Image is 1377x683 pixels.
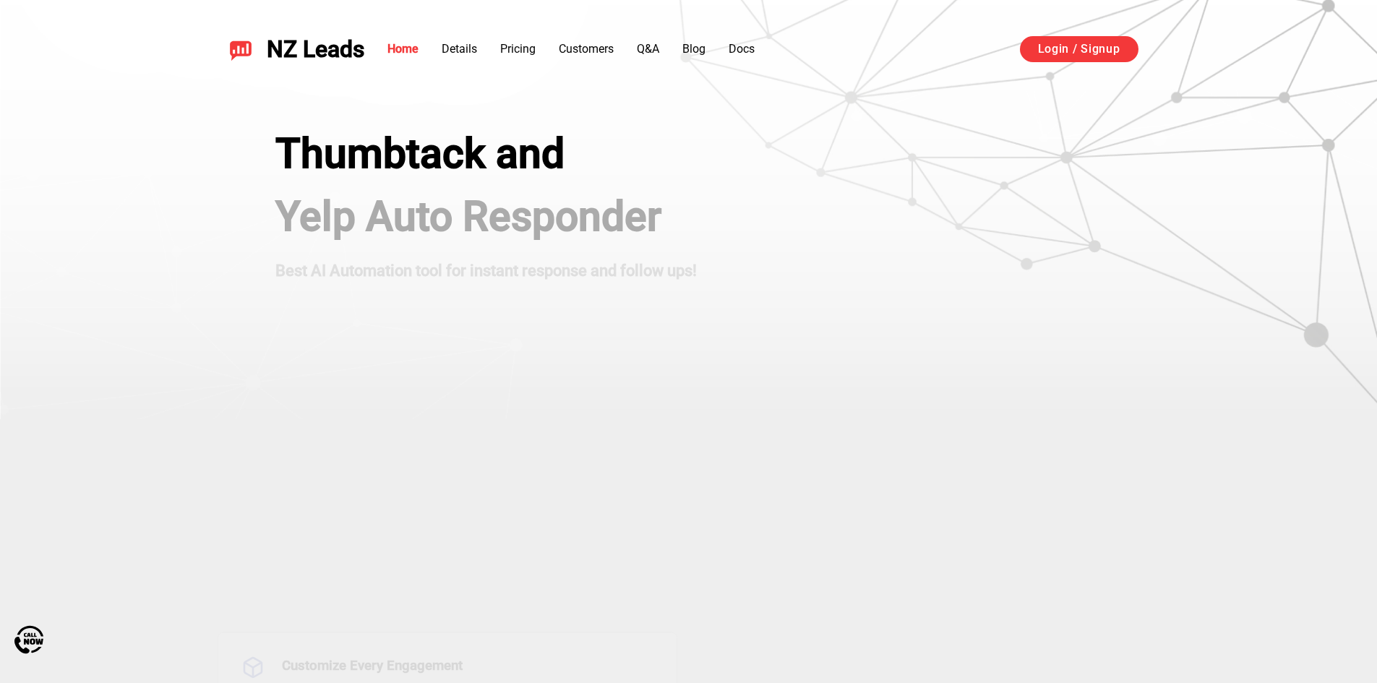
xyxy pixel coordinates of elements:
h1: Yelp Auto Responder [275,192,697,240]
a: Q&A [637,42,659,56]
div: Thumbtack and [275,130,697,178]
img: NZ Leads logo [229,38,252,61]
a: Home [387,42,419,56]
a: Pricing [500,42,536,56]
a: Customers [559,42,614,56]
h3: Customize Every Engagement [282,656,653,676]
img: Call Now [14,625,43,654]
strong: Best AI Automation tool for instant response and follow ups! [275,262,697,280]
a: Details [442,42,477,56]
a: Docs [729,42,755,56]
span: NZ Leads [267,36,364,63]
a: Blog [682,42,705,56]
a: Login / Signup [1020,36,1138,62]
